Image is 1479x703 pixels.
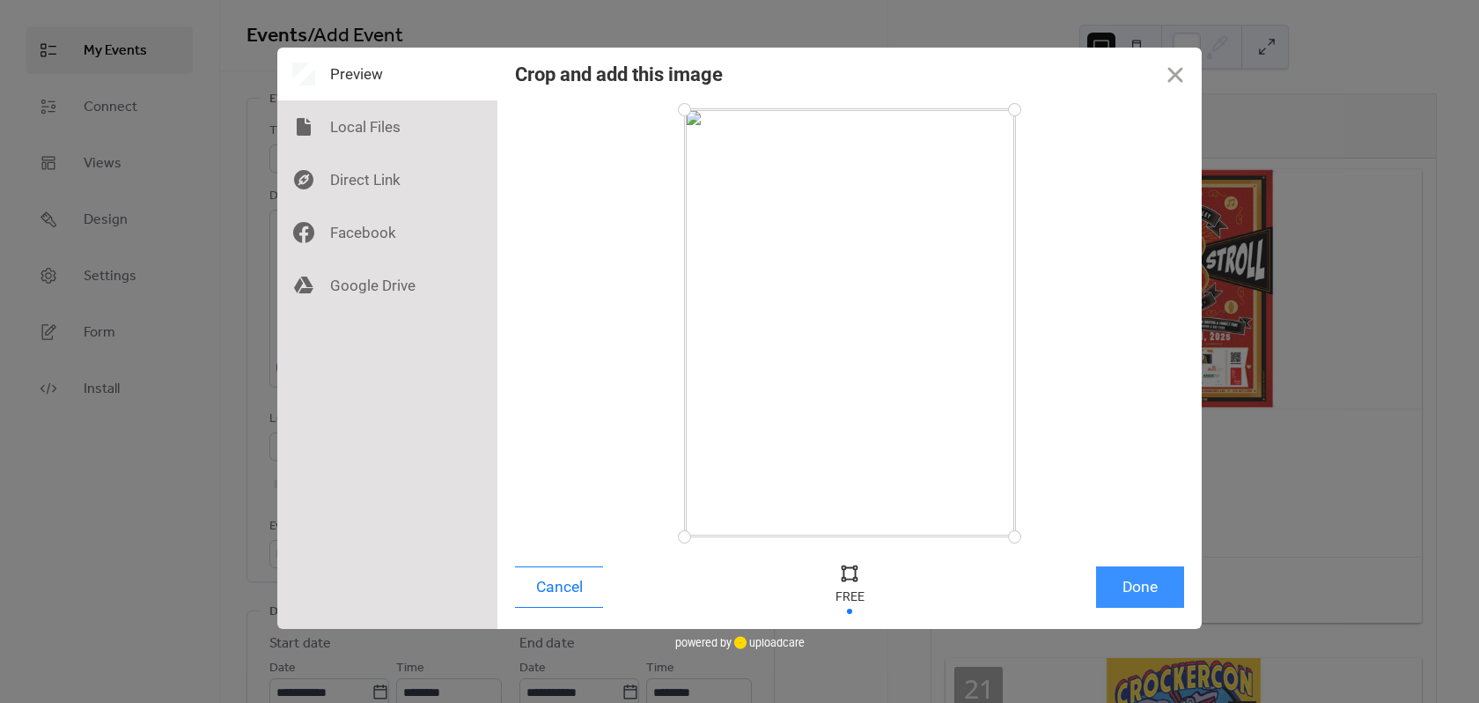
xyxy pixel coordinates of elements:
[1149,48,1202,100] button: Close
[675,629,805,655] div: powered by
[277,48,497,100] div: Preview
[515,63,723,85] div: Crop and add this image
[277,206,497,259] div: Facebook
[277,153,497,206] div: Direct Link
[515,566,603,608] button: Cancel
[277,100,497,153] div: Local Files
[277,259,497,312] div: Google Drive
[1096,566,1184,608] button: Done
[732,636,805,649] a: uploadcare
